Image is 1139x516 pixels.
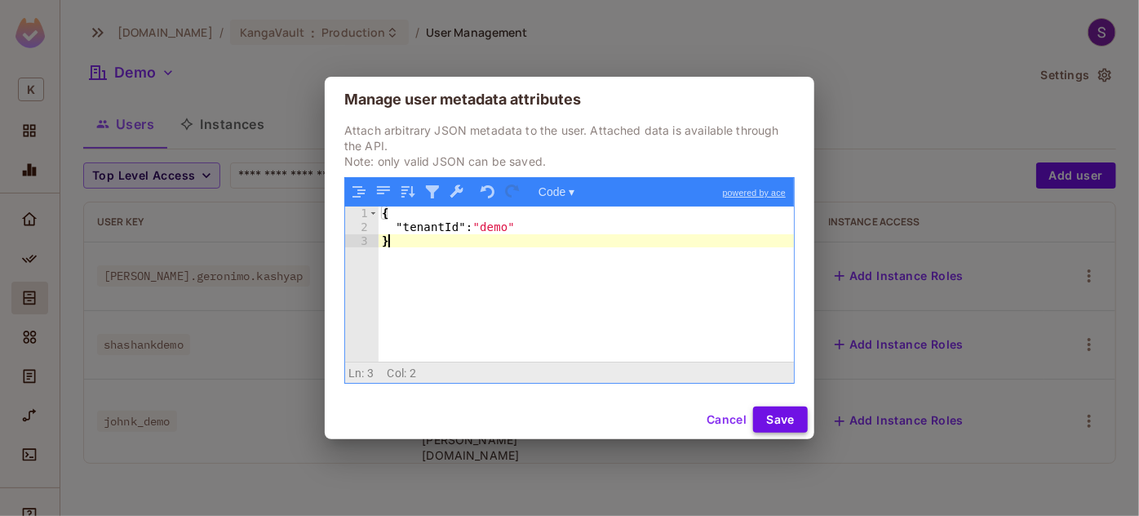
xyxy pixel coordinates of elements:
span: Col: [388,367,407,380]
span: 2 [410,367,416,380]
button: Save [753,407,808,433]
button: Filter, sort, or transform contents [422,181,443,202]
div: 3 [345,234,379,248]
button: Undo last action (Ctrl+Z) [477,181,499,202]
button: Sort contents [397,181,419,202]
a: powered by ace [715,178,794,207]
button: Cancel [700,407,753,433]
span: Ln: [348,367,364,380]
h2: Manage user metadata attributes [325,77,814,122]
button: Compact JSON data, remove all whitespaces (Ctrl+Shift+I) [373,181,394,202]
button: Repair JSON: fix quotes and escape characters, remove comments and JSONP notation, turn JavaScrip... [446,181,468,202]
span: 3 [367,367,374,380]
div: 2 [345,220,379,234]
p: Attach arbitrary JSON metadata to the user. Attached data is available through the API. Note: onl... [344,122,795,169]
button: Redo (Ctrl+Shift+Z) [502,181,523,202]
button: Code ▾ [533,181,580,202]
div: 1 [345,207,379,220]
button: Format JSON data, with proper indentation and line feeds (Ctrl+I) [348,181,370,202]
